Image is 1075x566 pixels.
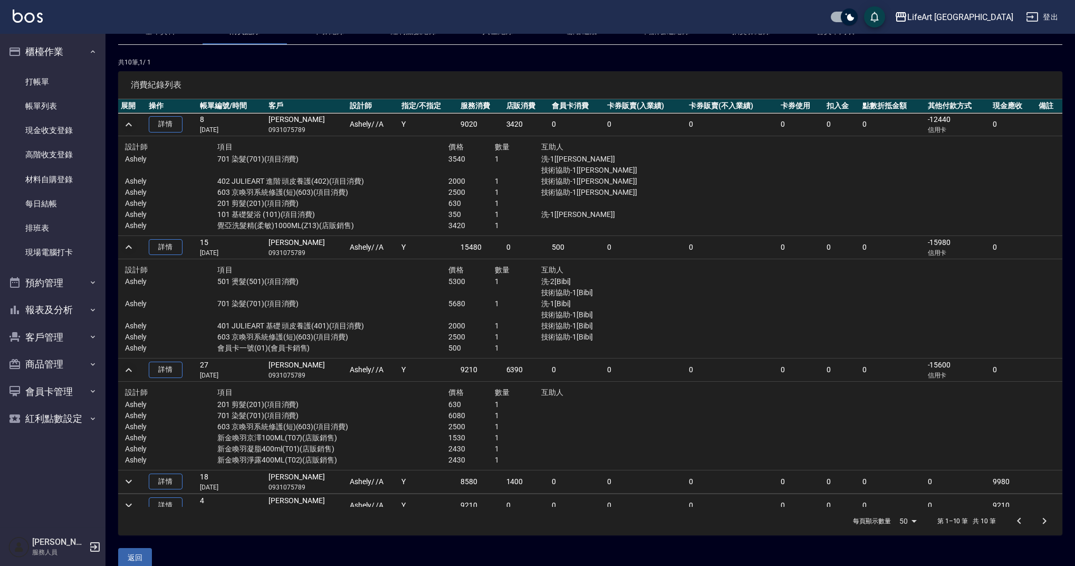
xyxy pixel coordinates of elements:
[448,298,495,309] p: 5680
[458,99,504,113] th: 服務消費
[448,266,464,274] span: 價格
[268,125,344,135] p: 0931075789
[458,470,504,493] td: 8580
[448,176,495,187] p: 2000
[890,6,1018,28] button: LifeArt [GEOGRAPHIC_DATA]
[217,209,448,220] p: 101 基礎髮浴 (101)(項目消費)
[217,410,448,421] p: 701 染髮(701)(項目消費)
[824,494,860,517] td: 0
[200,371,263,380] p: [DATE]
[541,176,680,187] p: 技術協助-1[[PERSON_NAME]]
[549,359,604,382] td: 0
[495,187,541,198] p: 1
[860,494,925,517] td: 0
[495,432,541,444] p: 1
[778,113,824,136] td: 0
[458,494,504,517] td: 9210
[853,516,891,526] p: 每頁顯示數量
[925,99,991,113] th: 其他付款方式
[495,455,541,466] p: 1
[448,432,495,444] p: 1530
[495,220,541,231] p: 1
[268,506,344,516] p: 0931075789
[217,154,448,165] p: 701 染髮(701)(項目消費)
[125,432,217,444] p: Ashely
[121,117,137,133] button: expand row
[399,113,458,136] td: Y
[217,266,233,274] span: 項目
[495,320,541,332] p: 1
[549,494,604,517] td: 0
[266,113,347,136] td: [PERSON_NAME]
[217,388,233,397] span: 項目
[121,362,137,378] button: expand row
[495,332,541,343] p: 1
[125,410,217,421] p: Ashely
[778,470,824,493] td: 0
[990,470,1036,493] td: 9980
[118,58,1062,67] p: 共 10 筆, 1 / 1
[604,359,686,382] td: 0
[495,276,541,287] p: 1
[217,455,448,466] p: 新金喚羽淨露400ML(T02)(店販銷售)
[399,359,458,382] td: Y
[864,6,885,27] button: save
[4,405,101,432] button: 紅利點數設定
[32,537,86,548] h5: [PERSON_NAME]
[125,399,217,410] p: Ashely
[4,167,101,192] a: 材料自購登錄
[131,80,1050,90] span: 消費紀錄列表
[1036,99,1062,113] th: 備註
[860,359,925,382] td: 0
[495,343,541,354] p: 1
[200,483,263,492] p: [DATE]
[860,113,925,136] td: 0
[990,359,1036,382] td: 0
[217,220,448,231] p: 覺亞洗髮精(柔敏)1000ML(Z13)(店販銷售)
[399,235,458,259] td: Y
[541,143,564,151] span: 互助人
[541,266,564,274] span: 互助人
[125,388,148,397] span: 設計師
[200,248,263,258] p: [DATE]
[217,143,233,151] span: 項目
[125,143,148,151] span: 設計師
[347,470,399,493] td: Ashely / /A
[541,187,680,198] p: 技術協助-1[[PERSON_NAME]]
[549,235,604,259] td: 500
[4,118,101,143] a: 現金收支登錄
[266,359,347,382] td: [PERSON_NAME]
[504,99,550,113] th: 店販消費
[149,362,183,378] a: 詳情
[604,113,686,136] td: 0
[925,494,991,517] td: 0
[125,198,217,209] p: Ashely
[217,320,448,332] p: 401 JULIEART 基礎 頭皮養護(401)(項目消費)
[495,298,541,309] p: 1
[541,165,680,176] p: 技術協助-1[[PERSON_NAME]]
[125,209,217,220] p: Ashely
[604,470,686,493] td: 0
[549,470,604,493] td: 0
[824,359,860,382] td: 0
[13,10,43,23] img: Logo
[448,276,495,287] p: 5300
[495,388,510,397] span: 數量
[125,332,217,343] p: Ashely
[925,470,991,493] td: 0
[860,470,925,493] td: 0
[448,220,495,231] p: 3420
[604,235,686,259] td: 0
[399,99,458,113] th: 指定/不指定
[778,99,824,113] th: 卡券使用
[118,99,146,113] th: 展開
[200,125,263,135] p: [DATE]
[824,99,860,113] th: 扣入金
[686,359,778,382] td: 0
[495,266,510,274] span: 數量
[541,388,564,397] span: 互助人
[541,332,680,343] p: 技術協助-1[Bibi]
[604,494,686,517] td: 0
[197,359,266,382] td: 27
[541,309,680,320] p: 技術協助-1[Bibi]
